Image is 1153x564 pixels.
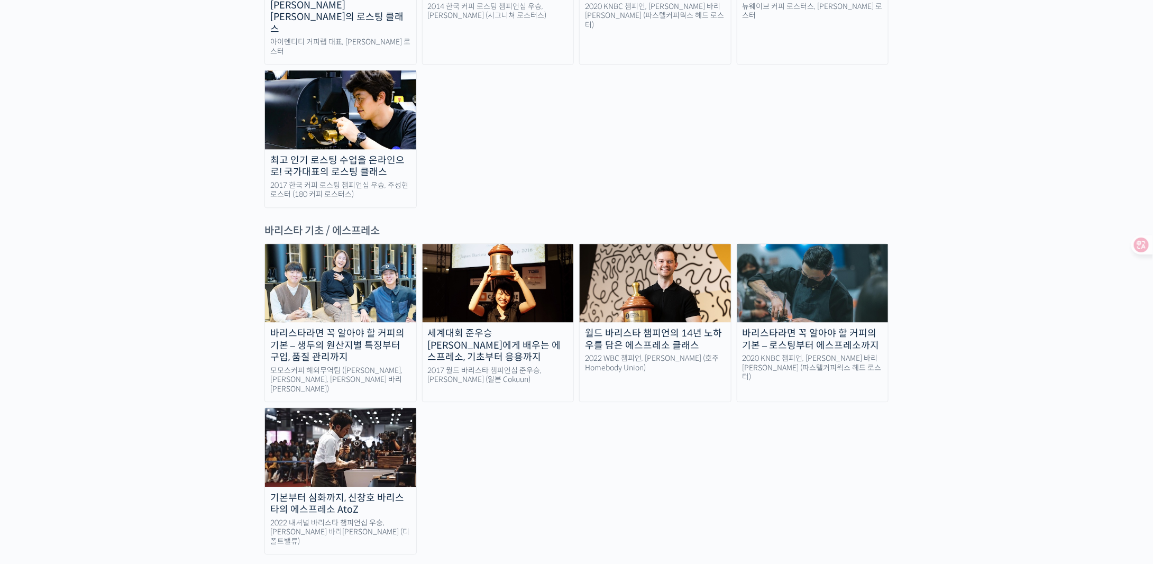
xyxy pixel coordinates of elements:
[423,366,574,385] div: 2017 월드 바리스타 챔피언십 준우승, [PERSON_NAME] (일본 Cokuun)
[264,407,417,554] a: 기본부터 심화까지, 신창호 바리스타의 에스프레소 AtoZ 2022 내셔널 바리스타 챔피언십 우승, [PERSON_NAME] 바리[PERSON_NAME] (디폴트밸류)
[737,2,889,21] div: 뉴웨이브 커피 로스터스, [PERSON_NAME] 로스터
[423,2,574,21] div: 2014 한국 커피 로스팅 챔피언십 우승, [PERSON_NAME] (시그니쳐 로스터스)
[265,492,416,516] div: 기본부터 심화까지, 신창호 바리스타의 에스프레소 AtoZ
[580,244,731,322] img: espress-basics_course-thumbnail.jpg
[265,328,416,363] div: 바리스타라면 꼭 알아야 할 커피의 기본 – 생두의 원산지별 특징부터 구입, 품질 관리까지
[163,351,176,360] span: 설정
[423,328,574,363] div: 세계대회 준우승 [PERSON_NAME]에게 배우는 에스프레소, 기초부터 응용까지
[737,243,889,402] a: 바리스타라면 꼭 알아야 할 커피의 기본 – 로스팅부터 에스프레소까지 2020 KNBC 챔피언, [PERSON_NAME] 바리[PERSON_NAME] (파스텔커피웍스 헤드 로스터)
[265,408,416,486] img: changhoshin_thumbnail2.jpeg
[265,70,416,149] img: roasting-thumbnail.jpeg
[3,335,70,362] a: 홈
[580,354,731,372] div: 2022 WBC 챔피언, [PERSON_NAME] (호주 Homebody Union)
[580,328,731,351] div: 월드 바리스타 챔피언의 14년 노하우를 담은 에스프레소 클래스
[265,518,416,547] div: 2022 내셔널 바리스타 챔피언십 우승, [PERSON_NAME] 바리[PERSON_NAME] (디폴트밸류)
[33,351,40,360] span: 홈
[264,243,417,402] a: 바리스타라면 꼭 알아야 할 커피의 기본 – 생두의 원산지별 특징부터 구입, 품질 관리까지 모모스커피 해외무역팀 ([PERSON_NAME], [PERSON_NAME], [PER...
[423,244,574,322] img: perfect-espresso_course-thumbnail.jpeg
[737,244,889,322] img: hyunyoungbang-thumbnail.jpeg
[265,181,416,199] div: 2017 한국 커피 로스팅 챔피언십 우승, 주성현 로스터 (180 커피 로스터스)
[136,335,203,362] a: 설정
[580,2,731,30] div: 2020 KNBC 챔피언, [PERSON_NAME] 바리[PERSON_NAME] (파스텔커피웍스 헤드 로스터)
[265,38,416,56] div: 아이덴티티 커피랩 대표, [PERSON_NAME] 로스터
[265,244,416,322] img: momos_course-thumbnail.jpg
[265,366,416,394] div: 모모스커피 해외무역팀 ([PERSON_NAME], [PERSON_NAME], [PERSON_NAME] 바리[PERSON_NAME])
[264,70,417,207] a: 최고 인기 로스팅 수업을 온라인으로! 국가대표의 로스팅 클래스 2017 한국 커피 로스팅 챔피언십 우승, 주성현 로스터 (180 커피 로스터스)
[265,154,416,178] div: 최고 인기 로스팅 수업을 온라인으로! 국가대표의 로스팅 클래스
[422,243,574,402] a: 세계대회 준우승 [PERSON_NAME]에게 배우는 에스프레소, 기초부터 응용까지 2017 월드 바리스타 챔피언십 준우승, [PERSON_NAME] (일본 Cokuun)
[97,352,109,360] span: 대화
[579,243,731,402] a: 월드 바리스타 챔피언의 14년 노하우를 담은 에스프레소 클래스 2022 WBC 챔피언, [PERSON_NAME] (호주 Homebody Union)
[70,335,136,362] a: 대화
[264,224,889,238] div: 바리스타 기초 / 에스프레소
[737,328,889,351] div: 바리스타라면 꼭 알아야 할 커피의 기본 – 로스팅부터 에스프레소까지
[737,354,889,382] div: 2020 KNBC 챔피언, [PERSON_NAME] 바리[PERSON_NAME] (파스텔커피웍스 헤드 로스터)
